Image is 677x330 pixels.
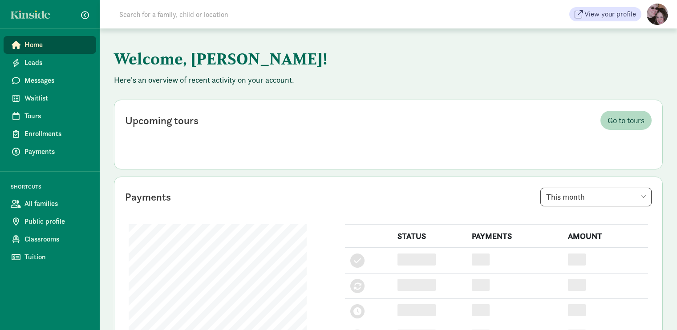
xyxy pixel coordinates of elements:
span: Public profile [24,216,89,227]
span: Waitlist [24,93,89,104]
div: $0.00 [568,304,586,316]
span: Messages [24,75,89,86]
a: Tuition [4,248,96,266]
a: Payments [4,143,96,161]
a: Waitlist [4,89,96,107]
h1: Welcome, [PERSON_NAME]! [114,43,555,75]
span: Home [24,40,89,50]
span: Tours [24,111,89,121]
div: Payments [125,189,171,205]
span: Payments [24,146,89,157]
div: $0.00 [568,254,586,266]
div: $0.00 [568,279,586,291]
p: Here's an overview of recent activity on your account. [114,75,663,85]
a: Go to tours [600,111,652,130]
span: Tuition [24,252,89,262]
a: View your profile [569,7,641,21]
a: Home [4,36,96,54]
a: Leads [4,54,96,72]
div: Upcoming tours [125,113,199,129]
a: Enrollments [4,125,96,143]
div: Processing [397,279,436,291]
div: Completed [397,254,436,266]
a: Public profile [4,213,96,230]
input: Search for a family, child or location [114,5,364,23]
div: 0 [472,304,490,316]
a: Classrooms [4,230,96,248]
a: Messages [4,72,96,89]
th: PAYMENTS [466,225,563,248]
th: STATUS [392,225,466,248]
a: All families [4,195,96,213]
div: Scheduled [397,304,436,316]
span: All families [24,198,89,209]
th: AMOUNT [563,225,648,248]
div: 0 [472,254,490,266]
span: Go to tours [608,114,645,126]
span: Enrollments [24,129,89,139]
span: Classrooms [24,234,89,245]
span: Leads [24,57,89,68]
a: Tours [4,107,96,125]
span: View your profile [584,9,636,20]
div: 0 [472,279,490,291]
